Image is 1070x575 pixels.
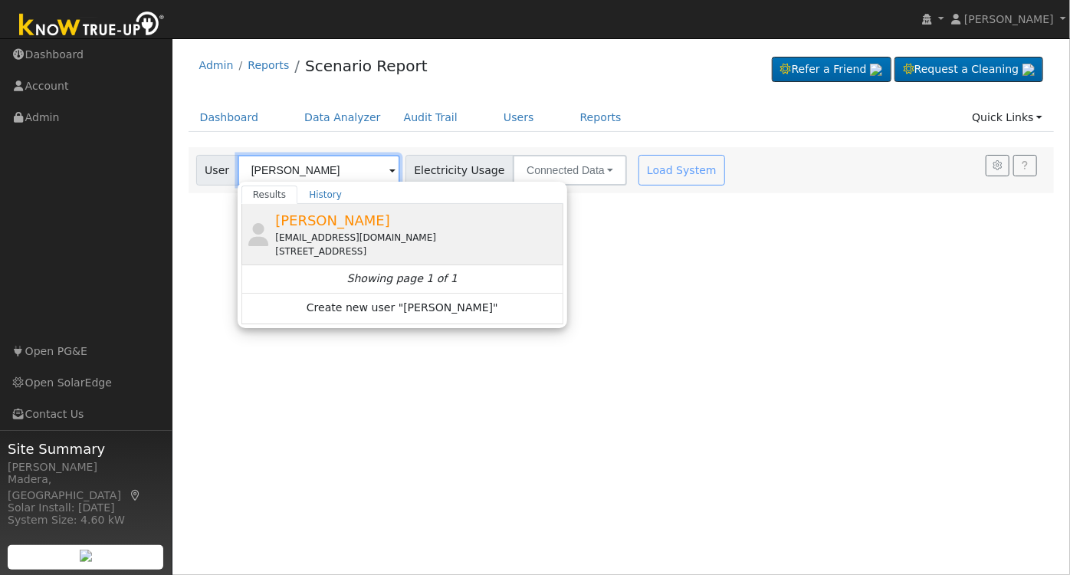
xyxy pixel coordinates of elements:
a: Quick Links [960,103,1054,132]
button: Connected Data [513,155,627,186]
a: Users [492,103,546,132]
div: [STREET_ADDRESS] [275,245,560,258]
span: User [196,155,238,186]
a: Refer a Friend [772,57,891,83]
a: Help Link [1013,155,1037,176]
img: retrieve [870,64,882,76]
div: [PERSON_NAME] [8,459,164,475]
span: [PERSON_NAME] [964,13,1054,25]
a: Map [129,489,143,501]
a: Reports [569,103,633,132]
span: Electricity Usage [405,155,514,186]
a: Audit Trail [392,103,469,132]
div: [EMAIL_ADDRESS][DOMAIN_NAME] [275,231,560,245]
input: Select a User [238,155,400,186]
a: Scenario Report [305,57,428,75]
img: Know True-Up [11,8,172,43]
button: Settings [986,155,1009,176]
span: Create new user "[PERSON_NAME]" [307,300,498,317]
a: Data Analyzer [293,103,392,132]
div: Solar Install: [DATE] [8,500,164,516]
img: retrieve [80,550,92,562]
img: retrieve [1022,64,1035,76]
a: History [297,186,353,204]
a: Reports [248,59,289,71]
span: [PERSON_NAME] [275,212,390,228]
span: Site Summary [8,439,164,459]
a: Admin [199,59,234,71]
div: Madera, [GEOGRAPHIC_DATA] [8,472,164,504]
div: System Size: 4.60 kW [8,512,164,528]
i: Showing page 1 of 1 [347,271,458,287]
a: Dashboard [189,103,271,132]
a: Results [241,186,298,204]
a: Request a Cleaning [894,57,1043,83]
